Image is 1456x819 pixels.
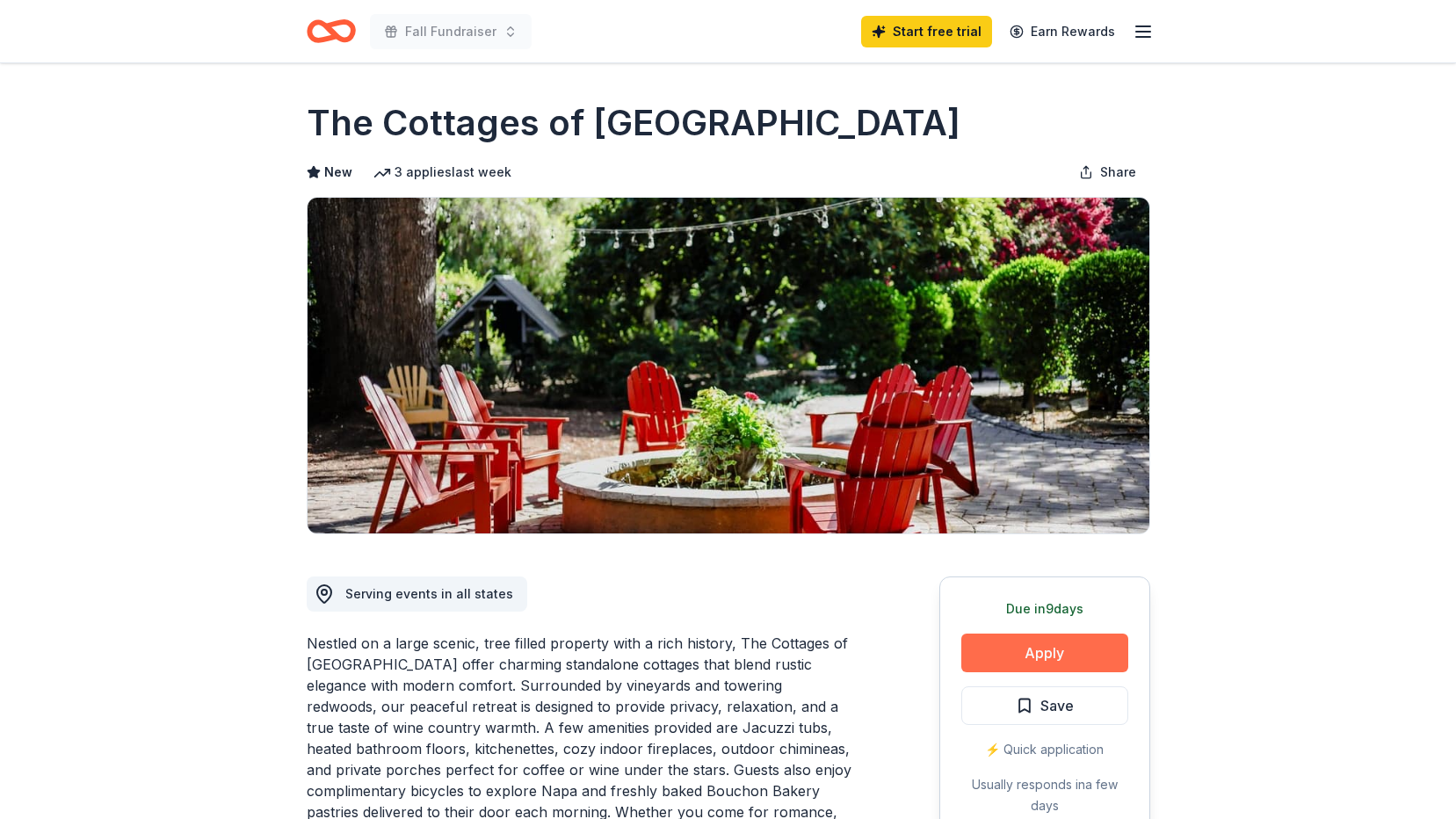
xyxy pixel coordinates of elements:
button: Fall Fundraiser [370,14,532,49]
div: 3 applies last week [373,162,511,183]
img: Image for The Cottages of Napa Valley [308,198,1149,533]
h1: The Cottages of [GEOGRAPHIC_DATA] [307,98,960,148]
div: ⚡️ Quick application [961,739,1128,760]
span: Serving events in all states [345,586,513,601]
button: Share [1065,155,1150,190]
button: Save [961,686,1128,725]
a: Home [307,11,356,52]
div: Due in 9 days [961,598,1128,620]
span: Save [1040,694,1074,717]
span: Fall Fundraiser [405,21,496,42]
button: Apply [961,634,1128,672]
span: Share [1100,162,1136,183]
span: New [324,162,352,183]
a: Start free trial [861,16,992,47]
div: Usually responds in a few days [961,774,1128,816]
a: Earn Rewards [999,16,1126,47]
